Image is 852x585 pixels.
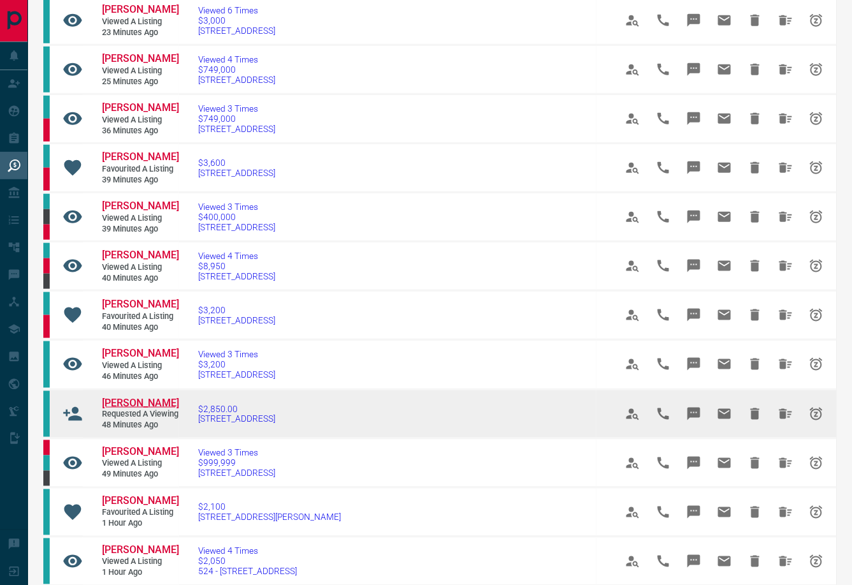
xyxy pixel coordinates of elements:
span: Favourited a Listing [102,164,178,175]
span: Hide [740,251,770,281]
div: mrloft.ca [43,274,50,289]
span: Hide [740,497,770,528]
span: [PERSON_NAME] [102,298,179,310]
a: $3,200[STREET_ADDRESS] [198,305,275,325]
span: View Profile [617,5,648,36]
span: $3,600 [198,158,275,168]
span: 25 minutes ago [102,77,178,87]
span: Snooze [801,251,832,281]
div: condos.ca [43,145,50,168]
span: View Profile [617,448,648,478]
span: 40 minutes ago [102,273,178,284]
span: View Profile [617,349,648,380]
span: 1 hour ago [102,568,178,579]
a: [PERSON_NAME] [102,151,178,164]
span: Snooze [801,103,832,134]
span: $2,050 [198,556,297,566]
span: Message [679,251,709,281]
span: Call [648,54,679,85]
span: Snooze [801,152,832,183]
span: Email [709,54,740,85]
span: Message [679,202,709,232]
span: Call [648,497,679,528]
span: Email [709,103,740,134]
a: $2,100[STREET_ADDRESS][PERSON_NAME] [198,502,341,522]
span: [PERSON_NAME] [102,249,179,261]
div: property.ca [43,168,50,191]
span: $8,950 [198,261,275,271]
span: Message [679,497,709,528]
span: Viewed 6 Times [198,5,275,15]
span: Requested a Viewing [102,410,178,420]
span: Call [648,152,679,183]
span: Message [679,152,709,183]
div: condos.ca [43,47,50,93]
span: Hide [740,5,770,36]
span: Hide [740,300,770,330]
span: Email [709,152,740,183]
span: Hide All from Hannah Klein [770,349,801,380]
span: Hide All from Leah Whitney [770,251,801,281]
span: 46 minutes ago [102,371,178,382]
span: Viewed a Listing [102,262,178,273]
span: Hide [740,546,770,577]
span: Message [679,5,709,36]
span: 40 minutes ago [102,322,178,333]
span: [PERSON_NAME] [102,347,179,359]
span: Snooze [801,349,832,380]
span: View Profile [617,300,648,330]
span: Snooze [801,546,832,577]
div: property.ca [43,258,50,274]
span: Viewed 3 Times [198,202,275,212]
span: View Profile [617,54,648,85]
span: Viewed a Listing [102,557,178,568]
span: Viewed 3 Times [198,349,275,359]
span: Viewed 4 Times [198,54,275,64]
a: Viewed 3 Times$749,000[STREET_ADDRESS] [198,103,275,134]
span: Viewed a Listing [102,360,178,371]
span: 524 - [STREET_ADDRESS] [198,566,297,577]
span: View Profile [617,251,648,281]
div: property.ca [43,225,50,240]
span: Hide All from Mark Lee [770,448,801,478]
span: View Profile [617,399,648,429]
span: $400,000 [198,212,275,222]
span: Email [709,349,740,380]
a: $2,850.00[STREET_ADDRESS] [198,404,275,424]
span: Call [648,448,679,478]
div: property.ca [43,315,50,338]
span: Snooze [801,399,832,429]
a: Viewed 3 Times$3,200[STREET_ADDRESS] [198,349,275,380]
span: $999,999 [198,458,275,468]
div: condos.ca [43,243,50,258]
span: [STREET_ADDRESS] [198,369,275,380]
span: Hide [740,202,770,232]
span: Email [709,546,740,577]
div: condos.ca [43,538,50,584]
span: Snooze [801,497,832,528]
div: condos.ca [43,292,50,315]
span: Message [679,103,709,134]
div: condos.ca [43,341,50,387]
span: $2,100 [198,502,341,512]
div: condos.ca [43,455,50,471]
span: [PERSON_NAME] [102,101,179,114]
span: Favourited a Listing [102,508,178,519]
div: condos.ca [43,194,50,209]
span: Viewed a Listing [102,17,178,27]
span: View Profile [617,103,648,134]
span: Viewed a Listing [102,213,178,224]
span: Snooze [801,5,832,36]
span: Email [709,399,740,429]
span: Call [648,251,679,281]
span: Viewed a Listing [102,115,178,126]
span: [STREET_ADDRESS] [198,315,275,325]
a: Viewed 4 Times$2,050524 - [STREET_ADDRESS] [198,546,297,577]
span: Call [648,103,679,134]
span: Hide [740,103,770,134]
span: Hide All from Saba Seyoum [770,152,801,183]
span: Hide All from Matthew Harrison [770,202,801,232]
a: [PERSON_NAME] [102,101,178,115]
span: Viewed 4 Times [198,251,275,261]
span: Call [648,300,679,330]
